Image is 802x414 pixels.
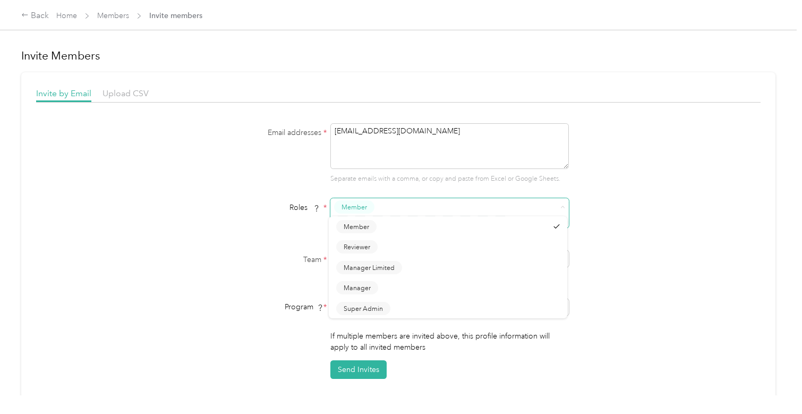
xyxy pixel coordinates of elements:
div: Program [194,301,327,312]
span: Invite by Email [36,88,91,98]
span: Roles [286,199,323,216]
span: Member [344,222,369,231]
h1: Invite Members [21,48,775,63]
p: Separate emails with a comma, or copy and paste from Excel or Google Sheets. [330,174,569,184]
button: Member [336,220,377,233]
span: Super Admin [344,303,383,313]
a: Members [97,11,129,20]
span: Upload CSV [103,88,149,98]
button: Send Invites [330,360,387,379]
iframe: Everlance-gr Chat Button Frame [743,354,802,414]
span: Invite members [149,10,202,21]
p: If multiple members are invited above, this profile information will apply to all invited members [330,331,569,353]
span: Member [342,202,367,212]
button: Member [334,200,374,214]
button: Manager Limited [336,261,402,274]
button: Super Admin [336,302,390,315]
button: Manager [336,281,378,294]
span: Manager Limited [344,263,395,272]
span: Manager [344,283,371,293]
button: Reviewer [336,240,378,254]
label: Email addresses [194,127,327,138]
span: Reviewer [344,242,370,252]
a: Home [56,11,77,20]
textarea: [EMAIL_ADDRESS][DOMAIN_NAME] [330,123,569,169]
label: Team [194,254,327,265]
div: Back [21,10,49,22]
